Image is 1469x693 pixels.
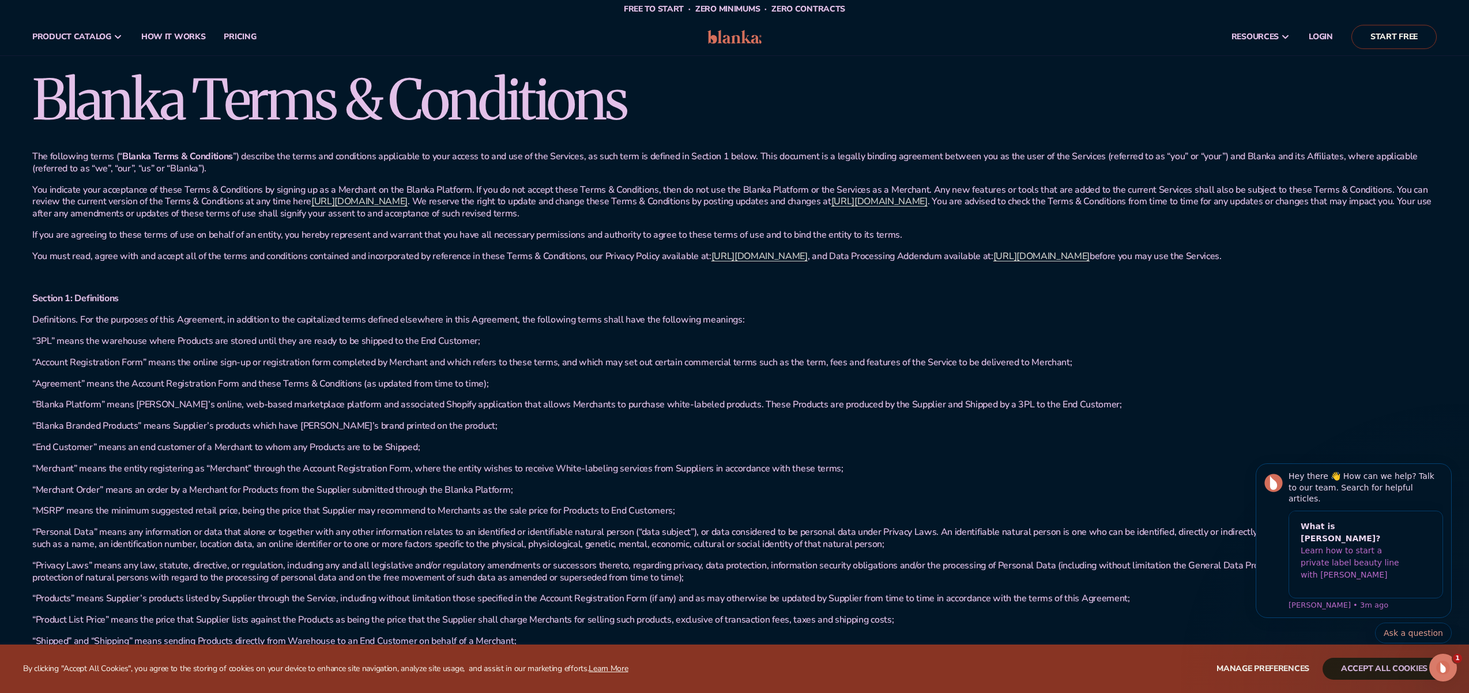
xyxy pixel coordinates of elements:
[993,250,1090,263] a: [URL][DOMAIN_NAME]
[32,593,1437,605] p: “Products” means Supplier’s products listed by Supplier through the Service, including without li...
[224,32,256,42] span: pricing
[624,3,845,14] span: Free to start · ZERO minimums · ZERO contracts
[32,420,1437,432] p: “Blanka Branded Products” means Supplier’s products which have [PERSON_NAME]’s brand printed on t...
[32,250,1437,263] p: You must read, agree with and accept all of the terms and conditions contained and incorporated b...
[1231,32,1279,42] span: resources
[32,484,1437,496] p: “Merchant Order” means an order by a Merchant for Products from the Supplier submitted through th...
[1323,658,1446,680] button: accept all cookies
[1216,663,1309,674] span: Manage preferences
[32,614,1437,626] p: “Product List Price” means the price that Supplier lists against the Products as being the price ...
[1429,654,1457,681] iframe: Intercom live chat
[32,463,1437,475] p: “Merchant” means the entity registering as “Merchant” through the Account Registration Form, wher...
[1453,654,1462,663] span: 1
[32,378,1437,390] p: “Agreement” means the Account Registration Form and these Terms & Conditions (as updated from tim...
[32,635,1437,647] p: “Shipped” and “Shipping” means sending Products directly from Warehouse to an End Customer on beh...
[132,18,215,55] a: How It Works
[711,250,808,263] a: [URL][DOMAIN_NAME]
[32,32,111,42] span: product catalog
[32,357,1437,369] p: “Account Registration Form” means the online sign-up or registration form completed by Merchant a...
[32,151,1437,175] p: The following terms (“ ”) describe the terms and conditions applicable to your access to and use ...
[831,195,928,208] a: [URL][DOMAIN_NAME]
[32,314,1437,326] p: Definitions. For the purposes of this Agreement, in addition to the capitalized terms defined els...
[32,441,1437,454] p: “End Customer” means an end customer of a Merchant to whom any Products are to be Shipped;
[1351,25,1437,49] a: Start Free
[141,32,206,42] span: How It Works
[23,664,628,674] p: By clicking "Accept All Cookies", you agree to the storing of cookies on your device to enhance s...
[589,663,628,674] a: Learn More
[122,150,233,163] b: Blanka Terms & Conditions
[707,30,762,44] img: logo
[32,184,1437,220] p: You indicate your acceptance of these Terms & Conditions by signing up as a Merchant on the Blank...
[1222,18,1299,55] a: resources
[23,18,132,55] a: product catalog
[214,18,265,55] a: pricing
[1238,429,1469,650] iframe: Intercom notifications message
[1216,658,1309,680] button: Manage preferences
[32,72,1437,128] h1: Blanka Terms & Conditions
[311,195,408,208] a: [URL][DOMAIN_NAME]
[32,229,1437,241] p: If you are agreeing to these terms of use on behalf of an entity, you hereby represent and warran...
[32,335,1437,347] p: “3PL” means the warehouse where Products are stored until they are ready to be shipped to the End...
[32,292,119,305] b: Section 1: Definitions
[32,399,1437,411] p: “Blanka Platform” means [PERSON_NAME]’s online, web-based marketplace platform and associated Sho...
[32,526,1437,550] p: “Personal Data” means any information or data that alone or together with any other information r...
[32,505,1437,517] p: “MSRP” means the minimum suggested retail price, being the price that Supplier may recommend to M...
[1299,18,1342,55] a: LOGIN
[32,560,1437,584] p: “Privacy Laws” means any law, statute, directive, or regulation, including any and all legislativ...
[1309,32,1333,42] span: LOGIN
